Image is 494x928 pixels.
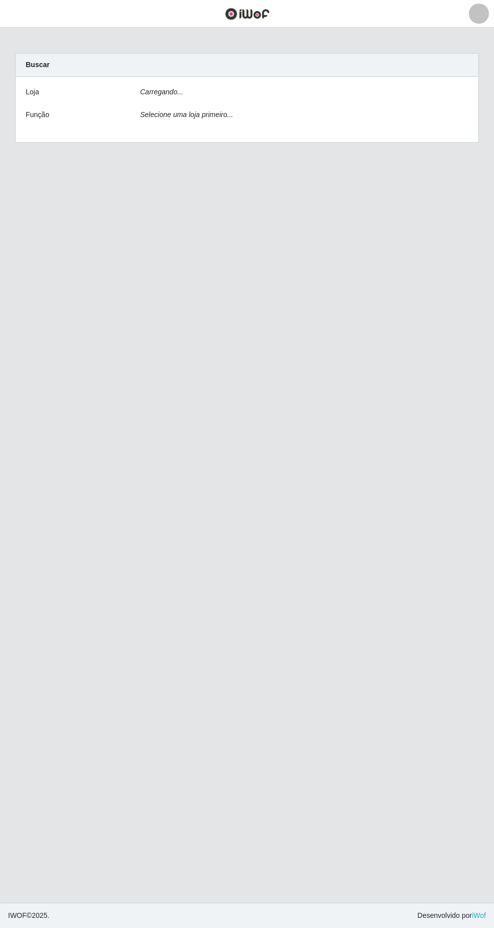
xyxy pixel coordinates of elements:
[225,8,270,20] img: CoreUI Logo
[472,911,486,919] a: iWof
[140,111,233,119] i: Selecione uma loja primeiro...
[417,910,486,921] span: Desenvolvido por
[26,110,49,120] label: Função
[26,61,49,69] strong: Buscar
[8,910,49,921] span: © 2025 .
[26,87,39,97] label: Loja
[140,88,183,96] i: Carregando...
[8,911,27,919] span: IWOF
